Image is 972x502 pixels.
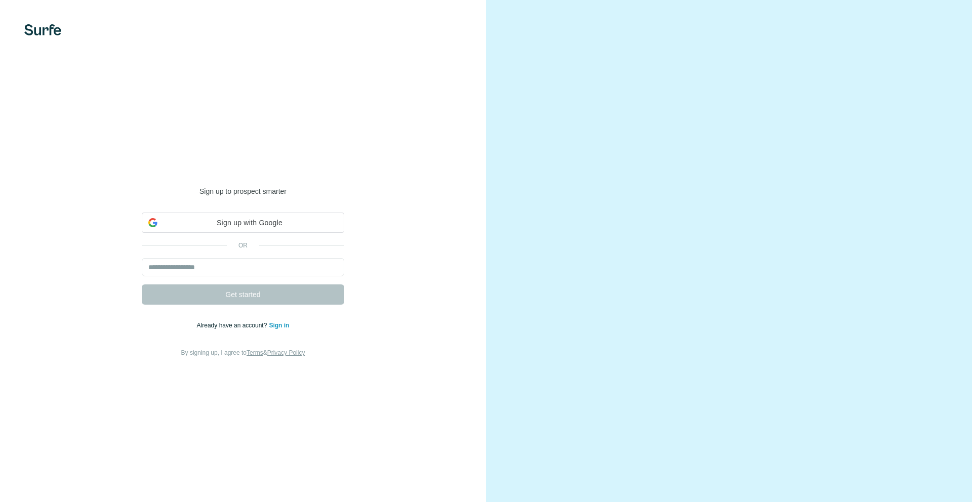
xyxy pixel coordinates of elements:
a: Terms [247,349,263,356]
span: Already have an account? [197,322,269,329]
a: Sign in [269,322,289,329]
p: Sign up to prospect smarter [142,186,344,196]
span: By signing up, I agree to & [181,349,305,356]
img: Surfe's logo [24,24,61,35]
p: or [227,241,259,250]
h1: Welcome to [GEOGRAPHIC_DATA] [142,144,344,184]
span: Sign up with Google [161,218,338,228]
div: Sign up with Google [142,213,344,233]
a: Privacy Policy [267,349,305,356]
